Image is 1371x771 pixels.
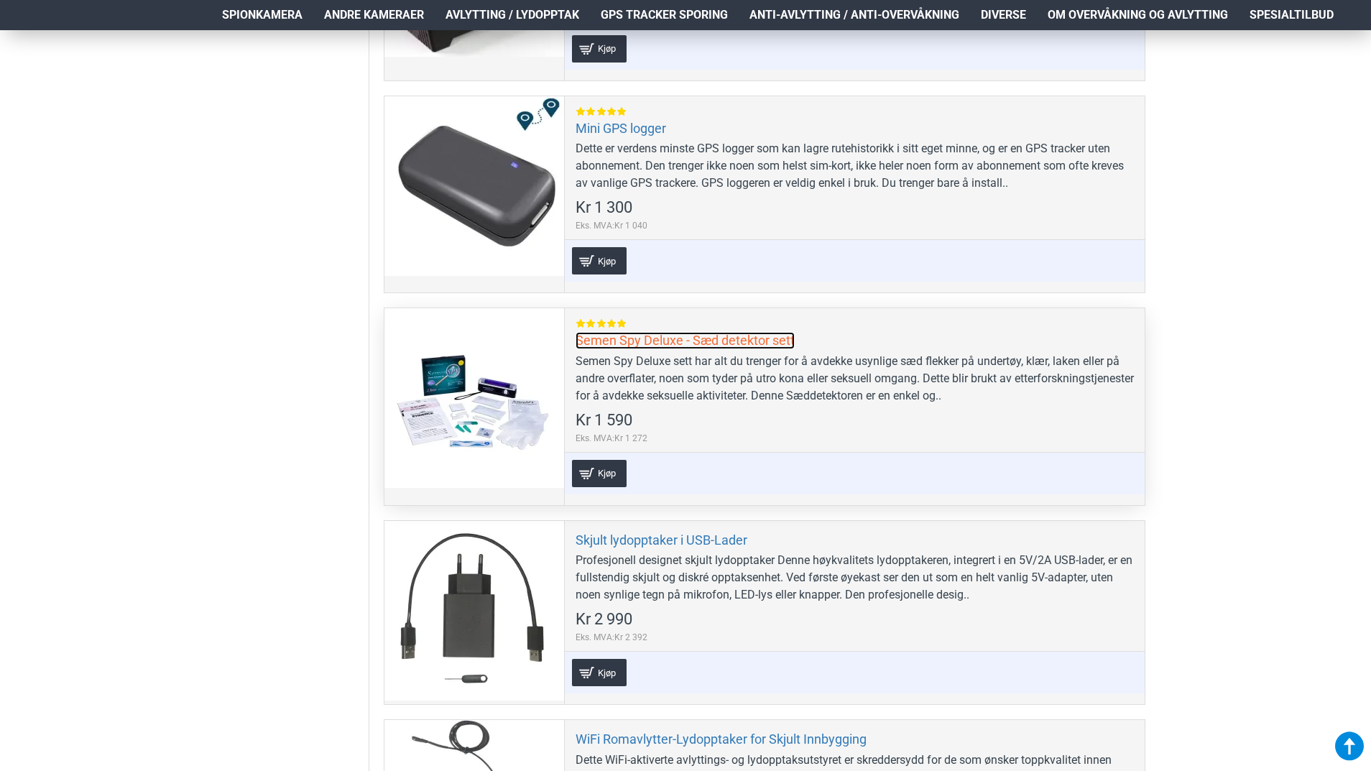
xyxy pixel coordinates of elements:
[576,200,632,216] span: Kr 1 300
[594,668,619,678] span: Kjøp
[384,521,564,701] a: Skjult lydopptaker i USB-Lader Skjult lydopptaker i USB-Lader
[576,611,632,627] span: Kr 2 990
[594,468,619,478] span: Kjøp
[384,96,564,276] a: Mini GPS logger Mini GPS logger
[576,432,647,445] span: Eks. MVA:Kr 1 272
[143,83,154,95] img: tab_keywords_by_traffic_grey.svg
[594,257,619,266] span: Kjøp
[39,83,50,95] img: tab_domain_overview_orange.svg
[159,85,242,94] div: Keywords by Traffic
[55,85,129,94] div: Domain Overview
[1250,6,1334,24] span: Spesialtilbud
[576,532,747,548] a: Skjult lydopptaker i USB-Lader
[576,120,666,137] a: Mini GPS logger
[749,6,959,24] span: Anti-avlytting / Anti-overvåkning
[576,631,647,644] span: Eks. MVA:Kr 2 392
[23,23,34,34] img: logo_orange.svg
[1048,6,1228,24] span: Om overvåkning og avlytting
[40,23,70,34] div: v 4.0.25
[981,6,1026,24] span: Diverse
[576,731,867,747] a: WiFi Romavlytter-Lydopptaker for Skjult Innbygging
[446,6,579,24] span: Avlytting / Lydopptak
[601,6,728,24] span: GPS Tracker Sporing
[594,44,619,53] span: Kjøp
[222,6,303,24] span: Spionkamera
[576,140,1134,192] div: Dette er verdens minste GPS logger som kan lagre rutehistorikk i sitt eget minne, og er en GPS tr...
[37,37,158,49] div: Domain: [DOMAIN_NAME]
[576,332,795,348] a: Semen Spy Deluxe - Sæd detektor sett
[324,6,424,24] span: Andre kameraer
[576,552,1134,604] div: Profesjonell designet skjult lydopptaker Denne høykvalitets lydopptakeren, integrert i en 5V/2A U...
[384,308,564,488] a: Semen Spy Deluxe - Sæd detektor sett Semen Spy Deluxe - Sæd detektor sett
[23,37,34,49] img: website_grey.svg
[576,412,632,428] span: Kr 1 590
[576,219,647,232] span: Eks. MVA:Kr 1 040
[576,353,1134,405] div: Semen Spy Deluxe sett har alt du trenger for å avdekke usynlige sæd flekker på undertøy, klær, la...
